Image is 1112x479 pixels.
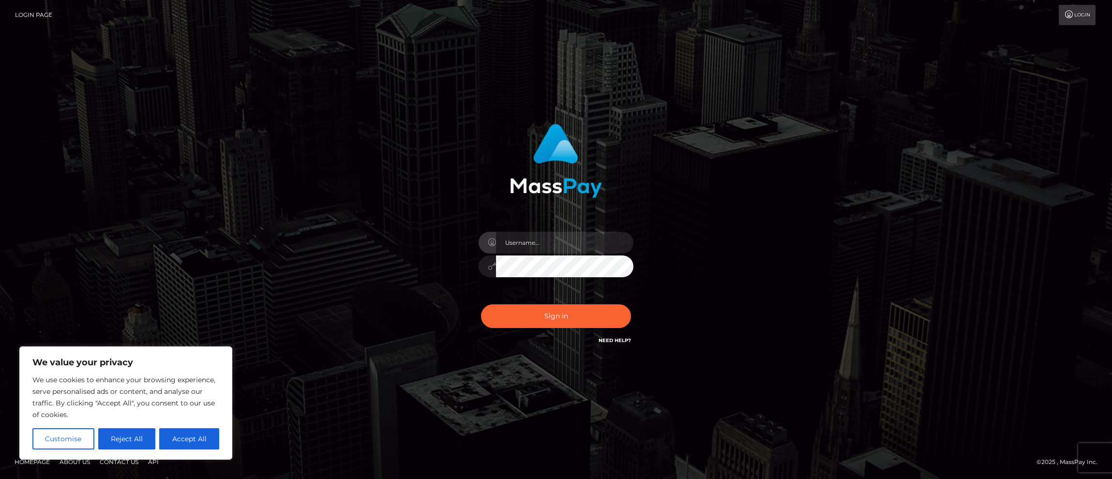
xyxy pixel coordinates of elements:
[15,5,52,25] a: Login Page
[32,357,219,368] p: We value your privacy
[32,428,94,449] button: Customise
[481,304,631,328] button: Sign in
[19,346,232,460] div: We value your privacy
[96,454,142,469] a: Contact Us
[496,232,633,254] input: Username...
[56,454,94,469] a: About Us
[599,337,631,344] a: Need Help?
[11,454,54,469] a: Homepage
[1037,457,1105,467] div: © 2025 , MassPay Inc.
[159,428,219,449] button: Accept All
[510,124,602,198] img: MassPay Login
[98,428,156,449] button: Reject All
[1059,5,1096,25] a: Login
[32,374,219,420] p: We use cookies to enhance your browsing experience, serve personalised ads or content, and analys...
[144,454,163,469] a: API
